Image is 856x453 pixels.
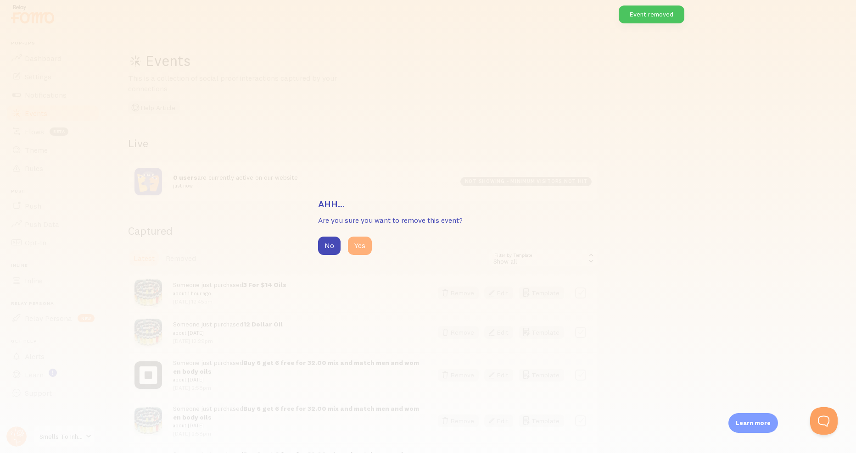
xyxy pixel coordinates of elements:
[736,419,771,427] p: Learn more
[348,237,372,255] button: Yes
[318,215,538,226] p: Are you sure you want to remove this event?
[619,6,684,23] div: Event removed
[318,237,341,255] button: No
[318,198,538,210] h3: Ahh...
[728,413,778,433] div: Learn more
[810,407,838,435] iframe: Help Scout Beacon - Open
